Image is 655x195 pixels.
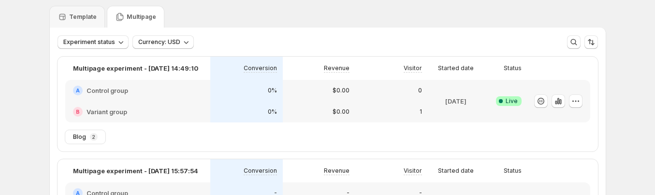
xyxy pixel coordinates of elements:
p: Conversion [244,64,277,72]
p: $0.00 [333,87,349,94]
p: Conversion [244,167,277,175]
p: 0% [268,108,277,116]
h2: A [76,88,80,93]
p: [DATE] [445,96,466,106]
p: Template [69,13,97,21]
p: Revenue [324,167,349,175]
button: Currency: USD [132,35,194,49]
p: 1 [420,108,422,116]
p: Status [504,64,522,72]
button: Sort the results [584,35,598,49]
span: Live [506,97,518,105]
p: Started date [438,167,474,175]
h2: Variant group [87,107,127,117]
span: Experiment status [63,38,115,46]
p: 0% [268,87,277,94]
p: Visitor [404,64,422,72]
h2: Control group [87,86,128,95]
p: Status [504,167,522,175]
h2: B [76,109,80,115]
p: Visitor [404,167,422,175]
p: 0 [418,87,422,94]
p: Multipage experiment - [DATE] 15:57:54 [73,166,198,176]
p: Multipage experiment - [DATE] 14:49:10 [73,63,198,73]
p: 2 [92,134,95,140]
span: Currency: USD [138,38,180,46]
button: Experiment status [58,35,129,49]
p: $0.00 [333,108,349,116]
p: Multipage [127,13,156,21]
p: Started date [438,64,474,72]
p: Revenue [324,64,349,72]
span: Blog [73,133,86,141]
